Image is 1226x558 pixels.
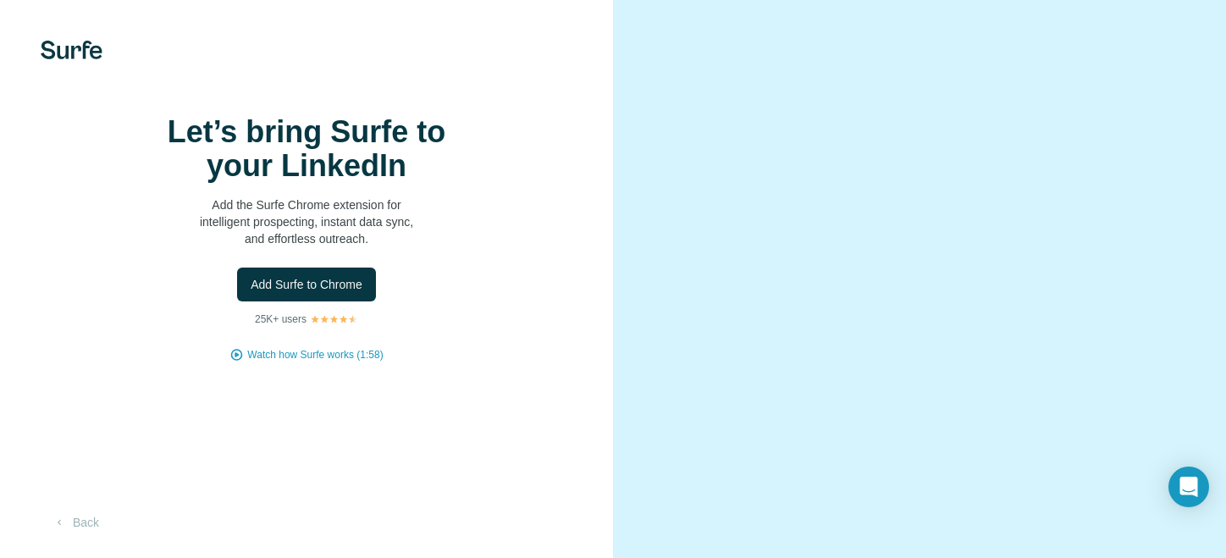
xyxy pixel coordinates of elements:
button: Watch how Surfe works (1:58) [247,347,383,362]
div: Open Intercom Messenger [1168,467,1209,507]
h1: Let’s bring Surfe to your LinkedIn [137,115,476,183]
p: 25K+ users [255,312,306,327]
button: Add Surfe to Chrome [237,268,376,301]
p: Add the Surfe Chrome extension for intelligent prospecting, instant data sync, and effortless out... [137,196,476,247]
span: Add Surfe to Chrome [251,276,362,293]
img: Surfe's logo [41,41,102,59]
button: Back [41,507,111,538]
img: Rating Stars [310,314,358,324]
